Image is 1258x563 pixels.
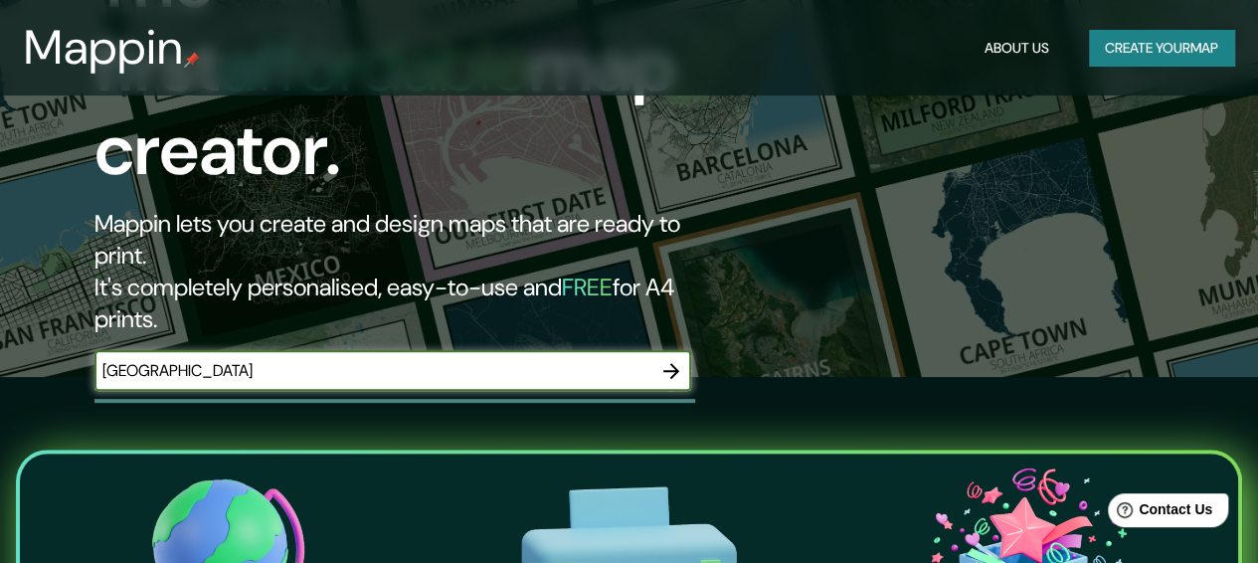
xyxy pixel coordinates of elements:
[94,208,724,335] h2: Mappin lets you create and design maps that are ready to print. It's completely personalised, eas...
[184,52,200,68] img: mappin-pin
[24,20,184,76] h3: Mappin
[1089,30,1234,67] button: Create yourmap
[562,272,613,302] h5: FREE
[1081,485,1236,541] iframe: Help widget launcher
[977,30,1057,67] button: About Us
[94,359,651,382] input: Choose your favourite place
